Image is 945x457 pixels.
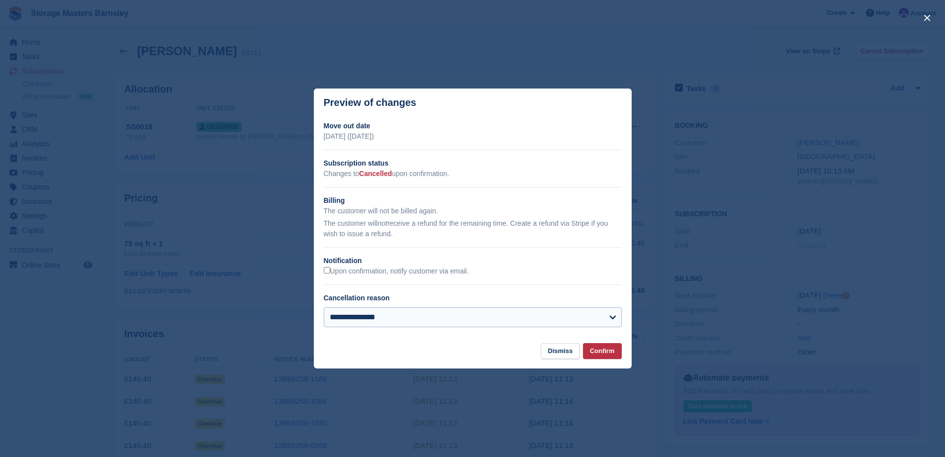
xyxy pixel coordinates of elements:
[324,195,622,206] h2: Billing
[324,131,622,142] p: [DATE] ([DATE])
[324,121,622,131] h2: Move out date
[324,267,330,274] input: Upon confirmation, notify customer via email.
[324,294,390,302] label: Cancellation reason
[324,218,622,239] p: The customer will receive a refund for the remaining time. Create a refund via Stripe if you wish...
[324,169,622,179] p: Changes to upon confirmation.
[377,219,387,227] em: not
[324,158,622,169] h2: Subscription status
[324,97,417,108] p: Preview of changes
[919,10,935,26] button: close
[541,343,580,360] button: Dismiss
[324,267,469,276] label: Upon confirmation, notify customer via email.
[324,256,622,266] h2: Notification
[359,170,392,178] span: Cancelled
[583,343,622,360] button: Confirm
[324,206,622,216] p: The customer will not be billed again.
